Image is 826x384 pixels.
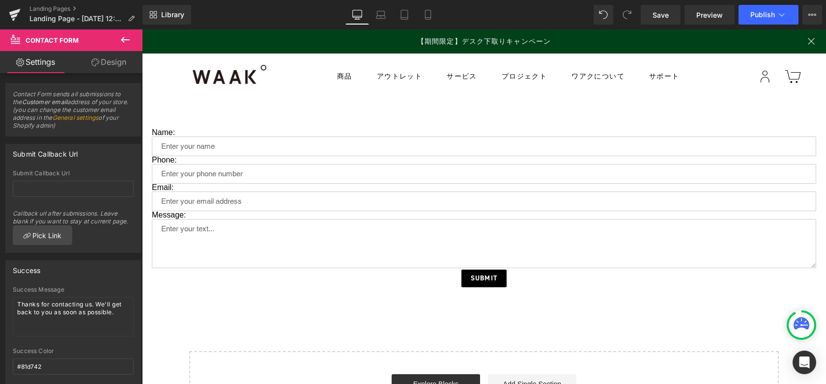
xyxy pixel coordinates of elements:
input: Enter your name [10,107,674,127]
button: Redo [617,5,637,25]
div: Success Message [13,286,134,293]
div: Submit Callback Url [13,170,134,177]
span: Publish [750,11,775,19]
b: Customer email [22,98,68,106]
div: サービス [305,42,335,52]
input: Enter your email address [10,162,674,182]
div: Success [13,261,40,274]
img: WAAK°（ワアク）| 在宅ワーク専門の国産デスク・チェア・インテリア通販 [51,35,124,55]
button: More [802,5,822,25]
span: Preview [696,10,723,20]
a: Add Single Section [346,345,434,364]
div: Submit Callback Url [13,144,78,158]
a: Desktop [345,5,369,25]
a: General settings [53,114,99,121]
input: Enter your phone number [10,135,674,154]
span: Save [653,10,669,20]
a: 【期間限定】デスク下取りキャンペーン [275,8,409,16]
span: Landing Page - [DATE] 12:17:02 [29,15,124,23]
span: Library [161,10,184,19]
p: Phone: [10,127,674,135]
div: サポート [507,42,538,52]
button: Submit [319,240,365,258]
a: Design [73,51,144,73]
div: プロジェクト [360,42,405,52]
a: Laptop [369,5,393,25]
span: Contact Form sends all submissions to the address of your store. (you can change the customer ema... [13,90,134,136]
button: Publish [739,5,798,25]
p: Email: [10,154,674,162]
div: Open Intercom Messenger [793,351,816,374]
a: New Library [142,5,191,25]
div: Callback url after submissions. Leave blank if you want to stay at current page. [13,202,134,225]
span: Contact Form [26,36,79,44]
a: Mobile [416,5,440,25]
a: Preview [684,5,735,25]
a: Landing Pages [29,5,142,13]
a: アウトレット [235,42,280,52]
a: Explore Blocks [250,345,338,364]
div: 商品 [195,42,210,52]
a: Tablet [393,5,416,25]
button: Undo [594,5,613,25]
p: Message: [10,182,674,190]
a: Pick Link [13,225,72,245]
p: Name: [10,99,674,107]
div: Success Color [13,348,134,355]
div: ワアクについて [429,42,483,52]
